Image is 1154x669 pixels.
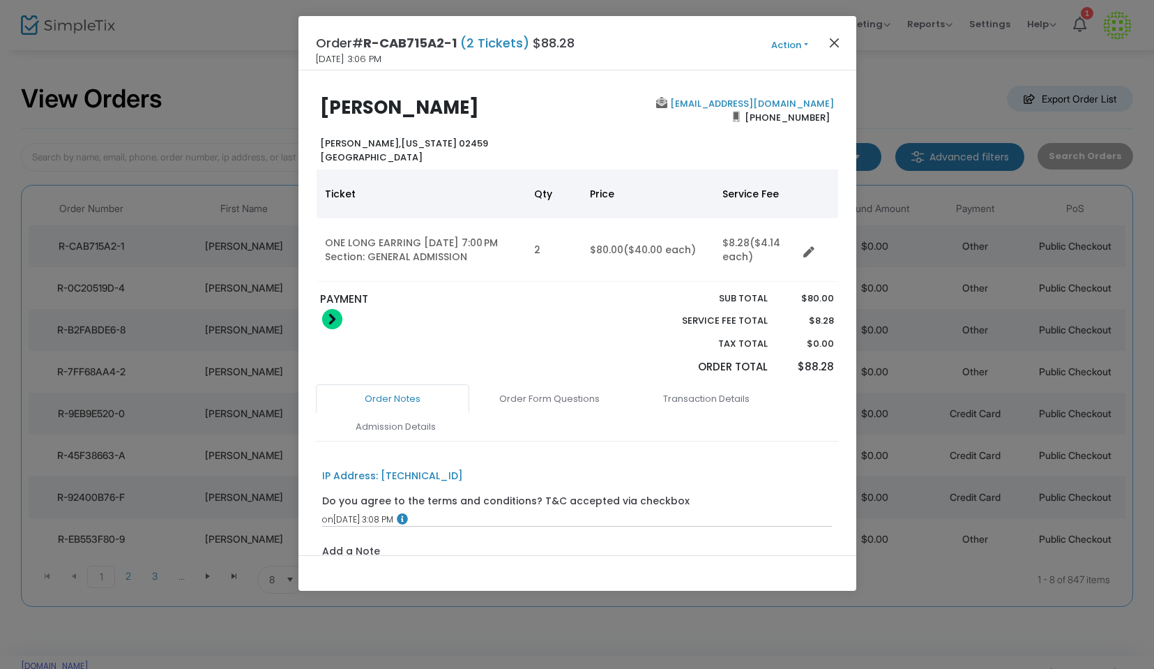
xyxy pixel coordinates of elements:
span: R-CAB715A2-1 [363,34,457,52]
td: $80.00 [582,218,714,282]
p: $8.28 [782,314,834,328]
span: [PERSON_NAME], [320,137,401,150]
span: [DATE] 3:06 PM [316,52,381,66]
p: Order Total [650,359,768,375]
td: 2 [526,218,582,282]
td: ONE LONG EARRING [DATE] 7:00 PM Section: GENERAL ADMISSION [317,218,526,282]
th: Price [582,170,714,218]
p: PAYMENT [320,292,570,308]
b: [US_STATE] 02459 [GEOGRAPHIC_DATA] [320,137,488,164]
b: [PERSON_NAME] [320,95,479,120]
h4: Order# $88.28 [316,33,575,52]
a: [EMAIL_ADDRESS][DOMAIN_NAME] [667,97,834,110]
a: Order Notes [316,384,469,414]
p: Service Fee Total [650,314,768,328]
td: $8.28 [714,218,798,282]
label: Add a Note [322,544,380,562]
span: ($40.00 each) [623,243,696,257]
button: Close [825,33,843,52]
th: Ticket [317,170,526,218]
div: Data table [317,170,838,282]
p: $88.28 [782,359,834,375]
span: on [322,513,333,525]
div: Do you agree to the terms and conditions? T&C accepted via checkbox [322,494,690,509]
a: Transaction Details [630,384,783,414]
p: Sub total [650,292,768,306]
button: Action [748,38,832,53]
th: Service Fee [714,170,798,218]
div: IP Address: [TECHNICAL_ID] [322,469,463,483]
p: $0.00 [782,337,834,351]
span: ($4.14 each) [722,236,780,264]
p: Tax Total [650,337,768,351]
div: [DATE] 3:08 PM [322,513,832,526]
th: Qty [526,170,582,218]
a: Admission Details [319,412,473,442]
span: (2 Tickets) [457,34,533,52]
p: $80.00 [782,292,834,306]
span: [PHONE_NUMBER] [740,106,834,128]
img: Link Icon [320,307,344,331]
a: Order Form Questions [473,384,626,414]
